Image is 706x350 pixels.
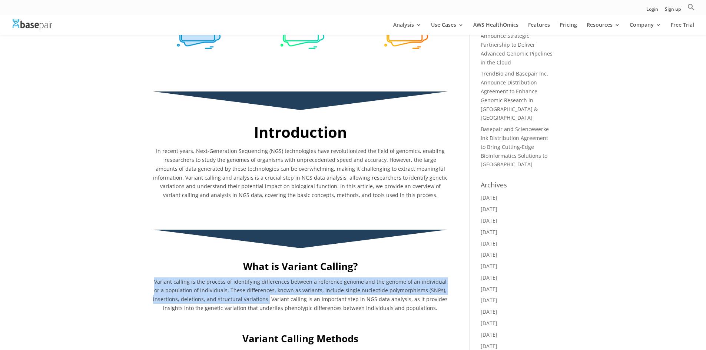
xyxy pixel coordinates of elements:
[481,23,553,66] a: Basepair and Novocraft Announce Strategic Partnership to Deliver Advanced Genomic Pipelines in th...
[473,22,518,35] a: AWS HealthOmics
[481,274,497,281] a: [DATE]
[665,7,681,15] a: Sign up
[528,22,550,35] a: Features
[481,286,497,293] a: [DATE]
[587,22,620,35] a: Resources
[481,70,548,121] a: TrendBio and Basepair Inc. Announce Distribution Agreement to Enhance Genomic Research in [GEOGRA...
[687,3,695,11] svg: Search
[393,22,421,35] a: Analysis
[481,297,497,304] a: [DATE]
[646,7,658,15] a: Login
[481,206,497,213] a: [DATE]
[481,308,497,315] a: [DATE]
[481,229,497,236] a: [DATE]
[481,331,497,338] a: [DATE]
[560,22,577,35] a: Pricing
[481,194,497,201] a: [DATE]
[254,122,347,142] strong: Introduction
[481,240,497,247] a: [DATE]
[242,332,358,345] b: Variant Calling Methods
[243,260,358,273] b: What is Variant Calling?
[153,278,448,311] span: Variant calling is the process of identifying differences between a reference genome and the geno...
[669,313,697,341] iframe: Drift Widget Chat Controller
[481,343,497,350] a: [DATE]
[13,19,52,30] img: Basepair
[481,180,553,193] h4: Archives
[153,147,448,199] span: In recent years, Next-Generation Sequencing (NGS) technologies have revolutionized the field of g...
[481,263,497,270] a: [DATE]
[431,22,464,35] a: Use Cases
[630,22,661,35] a: Company
[481,251,497,258] a: [DATE]
[481,126,549,168] a: Basepair and Sciencewerke Ink Distribution Agreement to Bring Cutting-Edge Bioinformatics Solutio...
[671,22,694,35] a: Free Trial
[687,3,695,15] a: Search Icon Link
[481,217,497,224] a: [DATE]
[481,320,497,327] a: [DATE]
